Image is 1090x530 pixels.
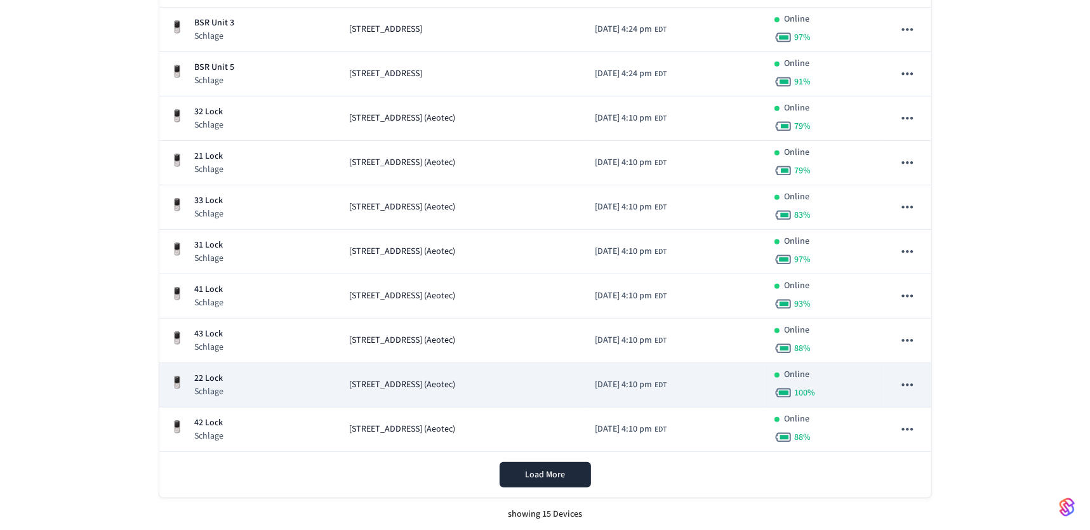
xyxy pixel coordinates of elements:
[655,246,667,258] span: EDT
[595,156,653,169] span: [DATE] 4:10 pm
[195,163,224,176] p: Schlage
[595,245,653,258] span: [DATE] 4:10 pm
[595,201,667,214] div: America/New_York
[595,201,653,214] span: [DATE] 4:10 pm
[169,197,185,213] img: Yale Assure Touchscreen Wifi Smart Lock, Satin Nickel, Front
[350,67,423,81] span: [STREET_ADDRESS]
[785,413,810,426] p: Online
[195,283,224,296] p: 41 Lock
[195,150,224,163] p: 21 Lock
[350,201,456,214] span: [STREET_ADDRESS] (Aeotec)
[655,424,667,435] span: EDT
[195,61,235,74] p: BSR Unit 5
[785,13,810,26] p: Online
[785,235,810,248] p: Online
[655,202,667,213] span: EDT
[350,289,456,303] span: [STREET_ADDRESS] (Aeotec)
[169,109,185,124] img: Yale Assure Touchscreen Wifi Smart Lock, Satin Nickel, Front
[195,416,224,430] p: 42 Lock
[350,112,456,125] span: [STREET_ADDRESS] (Aeotec)
[169,64,185,79] img: Yale Assure Touchscreen Wifi Smart Lock, Satin Nickel, Front
[795,120,811,133] span: 79 %
[595,423,667,436] div: America/New_York
[595,67,667,81] div: America/New_York
[655,380,667,391] span: EDT
[169,420,185,435] img: Yale Assure Touchscreen Wifi Smart Lock, Satin Nickel, Front
[169,286,185,301] img: Yale Assure Touchscreen Wifi Smart Lock, Satin Nickel, Front
[595,423,653,436] span: [DATE] 4:10 pm
[655,113,667,124] span: EDT
[795,31,811,44] span: 97 %
[525,468,565,481] span: Load More
[795,298,811,310] span: 93 %
[169,331,185,346] img: Yale Assure Touchscreen Wifi Smart Lock, Satin Nickel, Front
[595,334,653,347] span: [DATE] 4:10 pm
[195,194,224,208] p: 33 Lock
[1060,497,1075,517] img: SeamLogoGradient.69752ec5.svg
[500,462,591,487] button: Load More
[595,334,667,347] div: America/New_York
[595,378,653,392] span: [DATE] 4:10 pm
[195,105,224,119] p: 32 Lock
[195,239,224,252] p: 31 Lock
[350,378,456,392] span: [STREET_ADDRESS] (Aeotec)
[350,245,456,258] span: [STREET_ADDRESS] (Aeotec)
[195,74,235,87] p: Schlage
[785,324,810,337] p: Online
[195,372,224,385] p: 22 Lock
[655,291,667,302] span: EDT
[169,242,185,257] img: Yale Assure Touchscreen Wifi Smart Lock, Satin Nickel, Front
[795,76,811,88] span: 91 %
[195,17,235,30] p: BSR Unit 3
[169,375,185,390] img: Yale Assure Touchscreen Wifi Smart Lock, Satin Nickel, Front
[595,67,653,81] span: [DATE] 4:24 pm
[795,164,811,177] span: 79 %
[350,23,423,36] span: [STREET_ADDRESS]
[195,208,224,220] p: Schlage
[195,385,224,398] p: Schlage
[195,252,224,265] p: Schlage
[350,423,456,436] span: [STREET_ADDRESS] (Aeotec)
[655,24,667,36] span: EDT
[195,30,235,43] p: Schlage
[195,341,224,354] p: Schlage
[595,245,667,258] div: America/New_York
[795,342,811,355] span: 88 %
[655,335,667,347] span: EDT
[785,146,810,159] p: Online
[795,253,811,266] span: 97 %
[785,368,810,381] p: Online
[795,209,811,222] span: 83 %
[595,289,667,303] div: America/New_York
[595,23,667,36] div: America/New_York
[785,279,810,293] p: Online
[655,157,667,169] span: EDT
[350,156,456,169] span: [STREET_ADDRESS] (Aeotec)
[595,23,653,36] span: [DATE] 4:24 pm
[195,328,224,341] p: 43 Lock
[595,378,667,392] div: America/New_York
[595,289,653,303] span: [DATE] 4:10 pm
[595,112,653,125] span: [DATE] 4:10 pm
[655,69,667,80] span: EDT
[195,119,224,131] p: Schlage
[169,20,185,35] img: Yale Assure Touchscreen Wifi Smart Lock, Satin Nickel, Front
[195,296,224,309] p: Schlage
[195,430,224,442] p: Schlage
[795,387,816,399] span: 100 %
[595,156,667,169] div: America/New_York
[795,431,811,444] span: 88 %
[785,57,810,70] p: Online
[785,190,810,204] p: Online
[595,112,667,125] div: America/New_York
[350,334,456,347] span: [STREET_ADDRESS] (Aeotec)
[169,153,185,168] img: Yale Assure Touchscreen Wifi Smart Lock, Satin Nickel, Front
[785,102,810,115] p: Online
